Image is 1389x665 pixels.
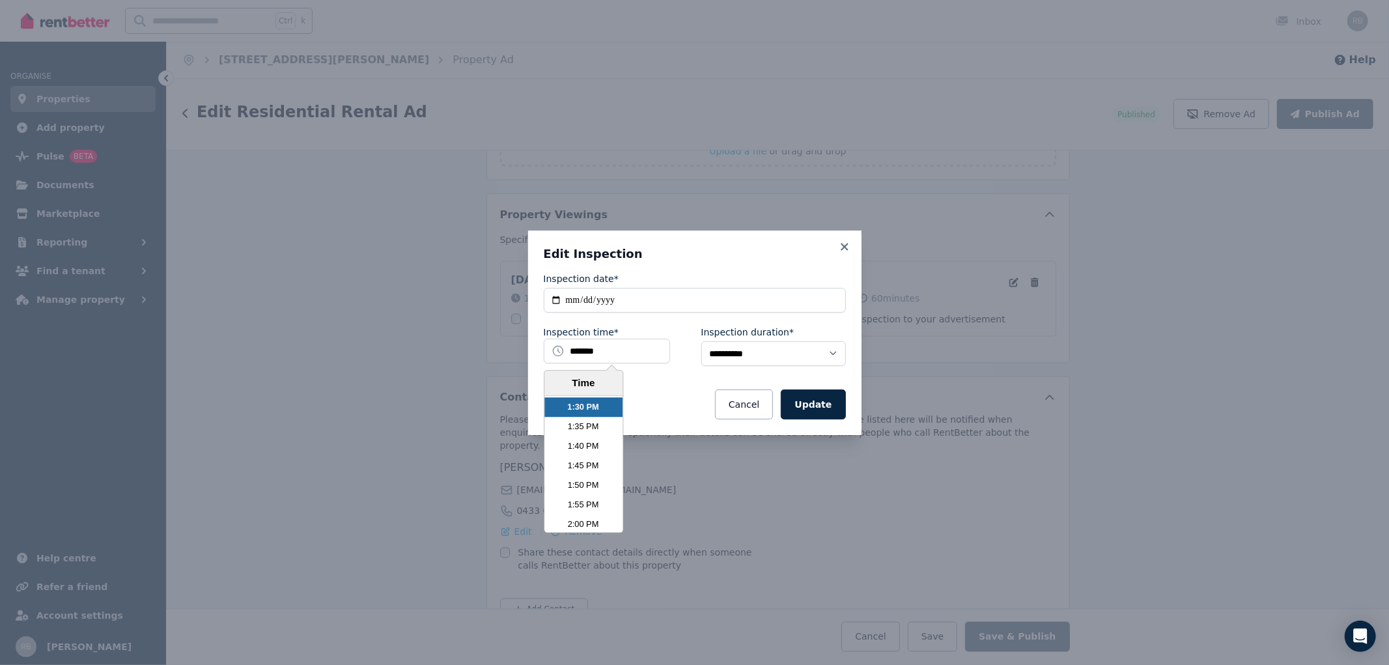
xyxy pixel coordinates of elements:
button: Cancel [715,389,773,419]
li: 2:00 PM [544,515,623,535]
li: 1:55 PM [544,496,623,515]
label: Inspection duration* [701,326,794,339]
li: 1:40 PM [544,437,623,457]
li: 1:50 PM [544,476,623,496]
button: Update [781,389,845,419]
div: Open Intercom Messenger [1345,621,1376,652]
label: Inspection time* [544,326,619,339]
div: Time [548,376,619,391]
label: Inspection date* [544,272,619,285]
ul: Time [544,397,623,533]
li: 1:45 PM [544,457,623,476]
li: 1:30 PM [544,398,623,417]
li: 1:35 PM [544,417,623,437]
h3: Edit Inspection [544,246,846,262]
